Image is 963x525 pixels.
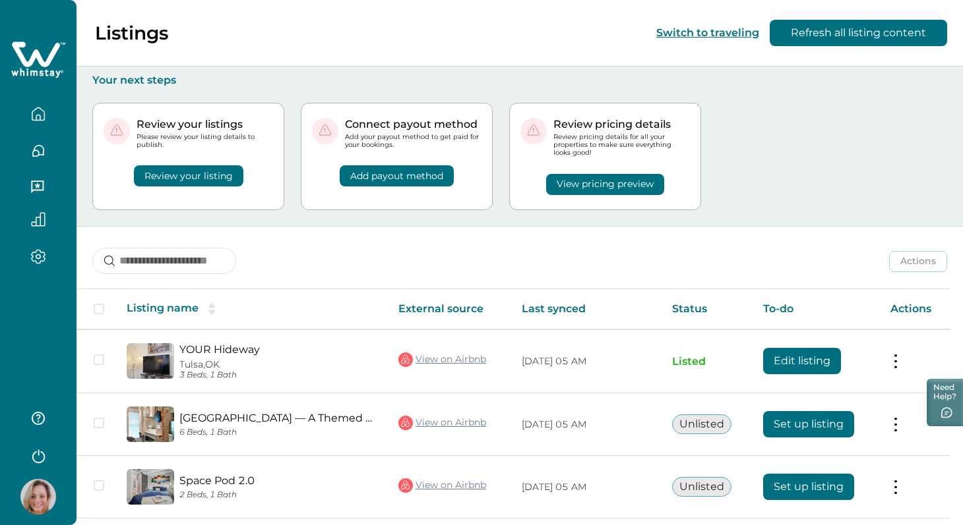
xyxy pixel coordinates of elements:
p: Listed [672,355,743,368]
p: Tulsa, OK [179,359,377,370]
p: Listings [95,22,168,44]
p: Add your payout method to get paid for your bookings. [345,133,481,149]
a: View on Airbnb [398,351,486,368]
p: 3 Beds, 1 Bath [179,370,377,380]
a: Space Pod 2.0 [179,474,377,487]
img: propertyImage_YOUR Hideway [127,343,174,379]
button: sorting [199,302,225,316]
th: Last synced [511,289,661,329]
p: Review pricing details for all your properties to make sure everything looks good! [553,133,690,157]
p: Review pricing details [553,118,690,131]
p: Please review your listing details to publish. [137,133,273,149]
button: Actions [889,251,947,272]
img: propertyImage_Space Pod 2.0 [127,469,174,505]
p: Review your listings [137,118,273,131]
button: Unlisted [672,414,731,434]
button: Review your listing [134,165,243,186]
button: Set up listing [763,474,854,500]
a: View on Airbnb [398,414,486,431]
p: [DATE] 05 AM [522,418,650,431]
img: propertyImage_Villa Kula — A Themed Escape in Tulsa, OK [127,406,174,442]
p: [DATE] 05 AM [522,355,650,368]
button: Unlisted [672,477,731,497]
th: Actions [880,289,950,329]
a: YOUR Hideway [179,343,377,356]
th: External source [388,289,511,329]
p: [DATE] 05 AM [522,481,650,494]
p: 6 Beds, 1 Bath [179,428,377,437]
button: Switch to traveling [656,26,759,39]
p: Connect payout method [345,118,481,131]
button: Set up listing [763,411,854,437]
button: Edit listing [763,348,841,374]
a: [GEOGRAPHIC_DATA] — A Themed Escape in [GEOGRAPHIC_DATA], [GEOGRAPHIC_DATA] [179,412,377,424]
a: View on Airbnb [398,477,486,494]
button: View pricing preview [546,174,664,195]
img: Whimstay Host [20,479,56,514]
button: Add payout method [340,165,454,186]
th: To-do [753,289,880,329]
p: 2 Beds, 1 Bath [179,490,377,500]
th: Status [662,289,753,329]
button: Refresh all listing content [770,20,947,46]
th: Listing name [116,289,388,329]
p: Your next steps [92,74,947,87]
